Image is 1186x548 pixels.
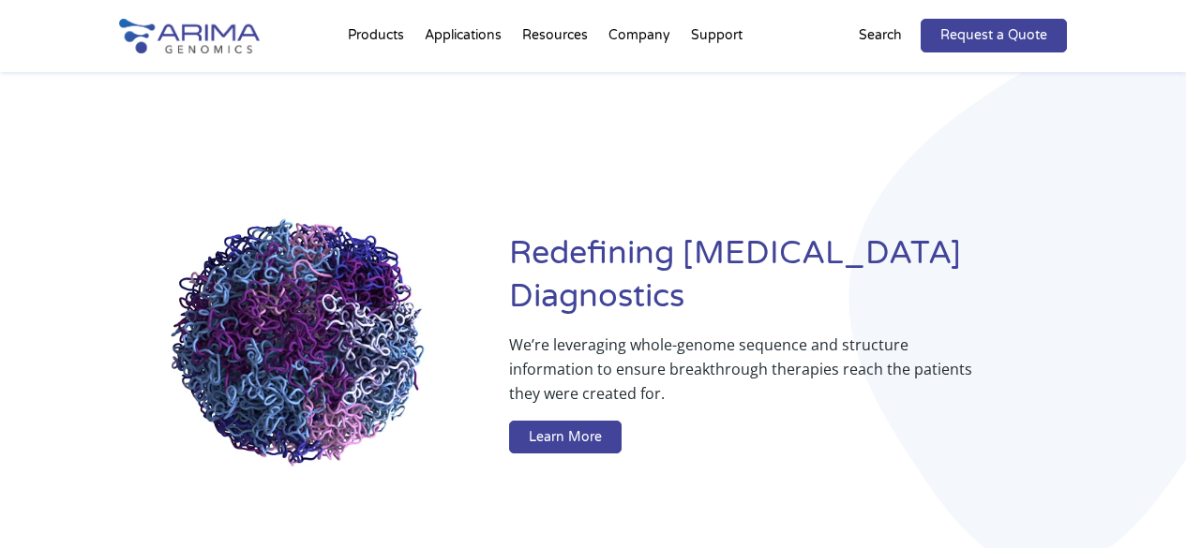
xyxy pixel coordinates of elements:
[509,232,1067,333] h1: Redefining [MEDICAL_DATA] Diagnostics
[509,333,992,421] p: We’re leveraging whole-genome sequence and structure information to ensure breakthrough therapies...
[119,19,260,53] img: Arima-Genomics-logo
[509,421,622,454] a: Learn More
[921,19,1067,52] a: Request a Quote
[859,23,902,48] p: Search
